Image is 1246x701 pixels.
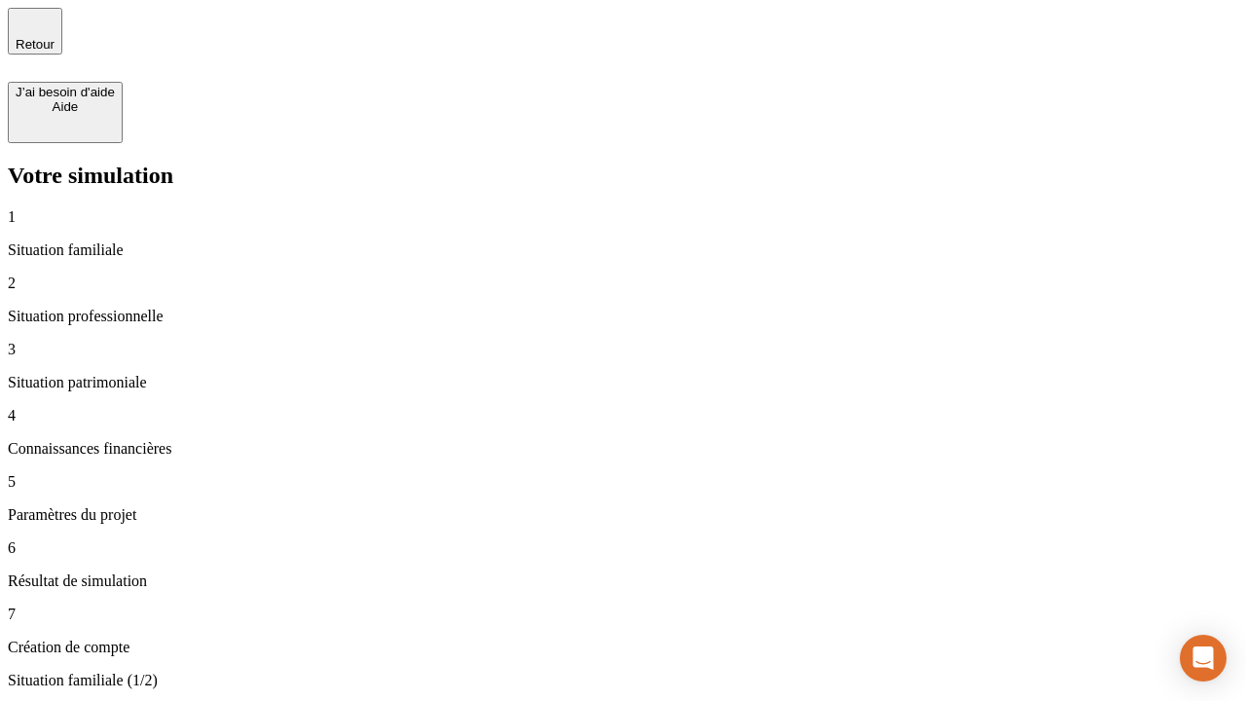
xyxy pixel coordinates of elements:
[8,374,1238,391] p: Situation patrimoniale
[8,572,1238,590] p: Résultat de simulation
[8,639,1238,656] p: Création de compte
[8,208,1238,226] p: 1
[8,506,1238,524] p: Paramètres du projet
[8,241,1238,259] p: Situation familiale
[8,407,1238,424] p: 4
[8,606,1238,623] p: 7
[8,440,1238,458] p: Connaissances financières
[8,163,1238,189] h2: Votre simulation
[8,275,1238,292] p: 2
[16,37,55,52] span: Retour
[8,82,123,143] button: J’ai besoin d'aideAide
[1180,635,1227,682] div: Open Intercom Messenger
[8,672,1238,689] p: Situation familiale (1/2)
[8,8,62,55] button: Retour
[8,308,1238,325] p: Situation professionnelle
[8,473,1238,491] p: 5
[8,341,1238,358] p: 3
[8,539,1238,557] p: 6
[16,85,115,99] div: J’ai besoin d'aide
[16,99,115,114] div: Aide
